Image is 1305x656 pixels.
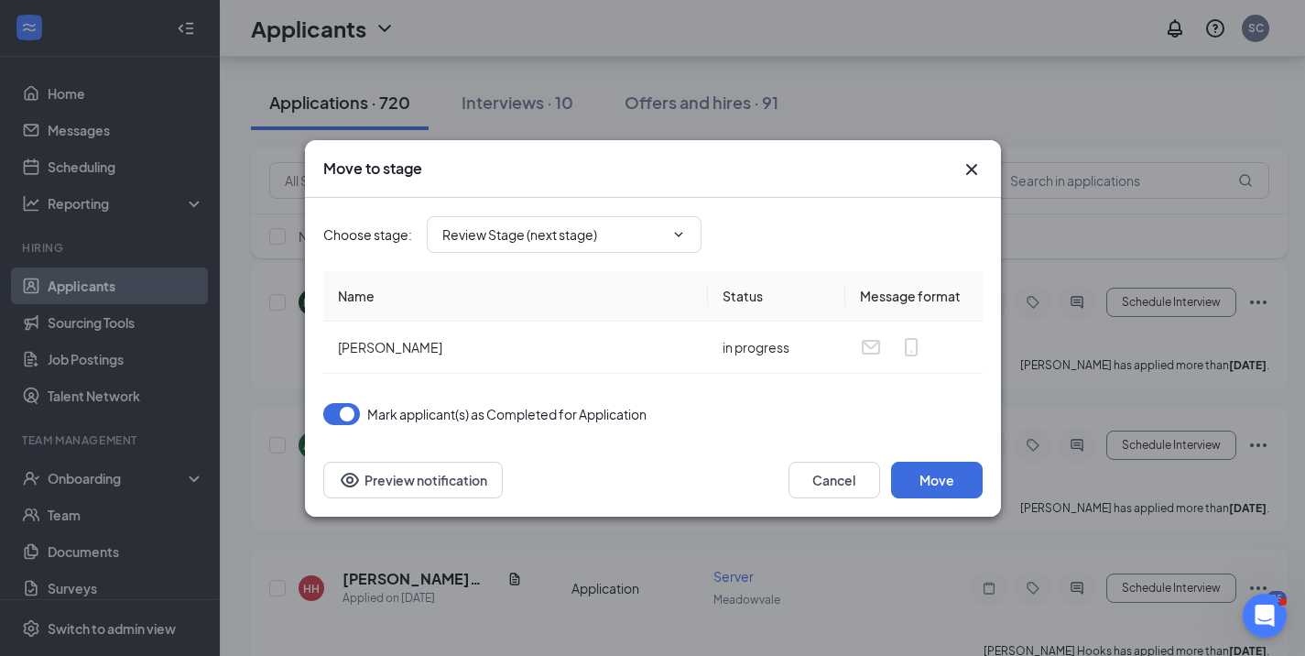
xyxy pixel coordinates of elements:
[339,469,361,491] svg: Eye
[367,403,647,425] span: Mark applicant(s) as Completed for Application
[338,339,442,355] span: [PERSON_NAME]
[788,462,880,498] button: Cancel
[708,322,845,374] td: in progress
[323,271,708,322] th: Name
[860,336,882,358] svg: Email
[961,159,983,180] svg: Cross
[671,227,686,242] svg: ChevronDown
[323,159,422,179] h3: Move to stage
[900,336,922,358] svg: MobileSms
[961,159,983,180] button: Close
[845,271,983,322] th: Message format
[323,224,412,245] span: Choose stage :
[1243,594,1287,638] iframe: Intercom live chat
[708,271,845,322] th: Status
[323,462,503,498] button: Preview notificationEye
[891,462,983,498] button: Move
